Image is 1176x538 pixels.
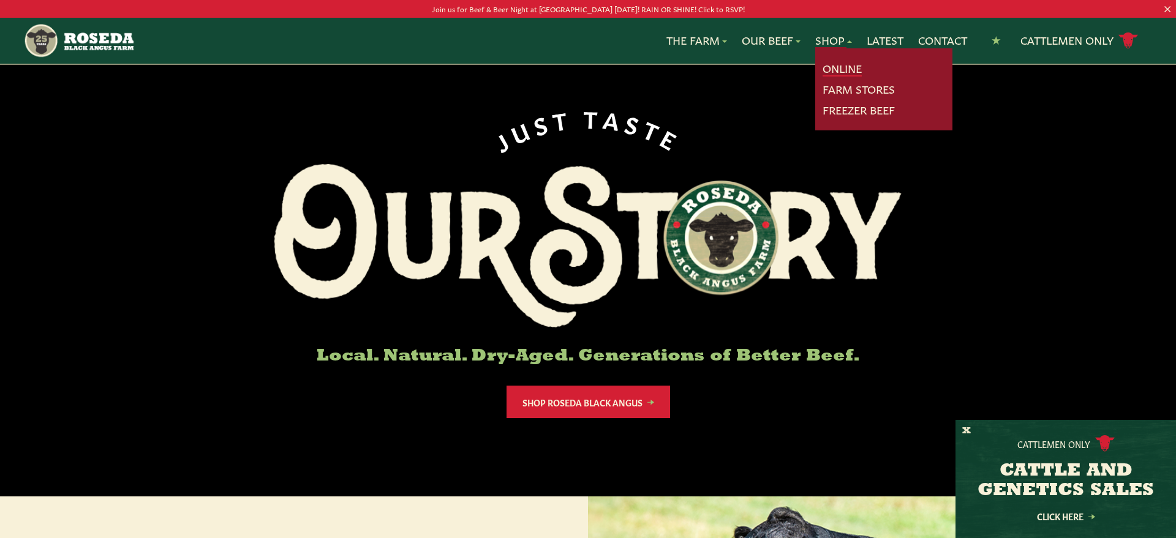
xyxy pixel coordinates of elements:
button: X [962,425,971,438]
span: J [490,125,516,154]
div: JUST TASTE [489,105,687,154]
span: T [640,115,667,145]
span: T [551,105,573,132]
span: S [530,109,555,138]
h3: CATTLE AND GENETICS SALES [971,461,1161,501]
a: Farm Stores [823,81,895,97]
p: Cattlemen Only [1017,438,1090,450]
a: Cattlemen Only [1020,30,1138,51]
img: Roseda Black Aangus Farm [274,164,902,328]
a: Contact [918,32,967,48]
span: E [658,124,686,154]
span: S [623,109,647,138]
p: Join us for Beef & Beer Night at [GEOGRAPHIC_DATA] [DATE]! RAIN OR SHINE! Click to RSVP! [59,2,1117,15]
span: T [583,105,603,130]
span: A [602,105,627,133]
a: Freezer Beef [823,102,895,118]
a: The Farm [666,32,727,48]
a: Our Beef [742,32,801,48]
span: U [507,114,537,146]
a: Click Here [1011,512,1121,520]
a: Shop Roseda Black Angus [507,386,670,418]
nav: Main Navigation [23,18,1152,64]
h6: Local. Natural. Dry-Aged. Generations of Better Beef. [274,347,902,366]
a: Shop [815,32,852,48]
img: https://roseda.com/wp-content/uploads/2021/05/roseda-25-header.png [23,23,134,59]
a: Online [823,61,862,77]
a: Latest [867,32,903,48]
img: cattle-icon.svg [1095,435,1115,452]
